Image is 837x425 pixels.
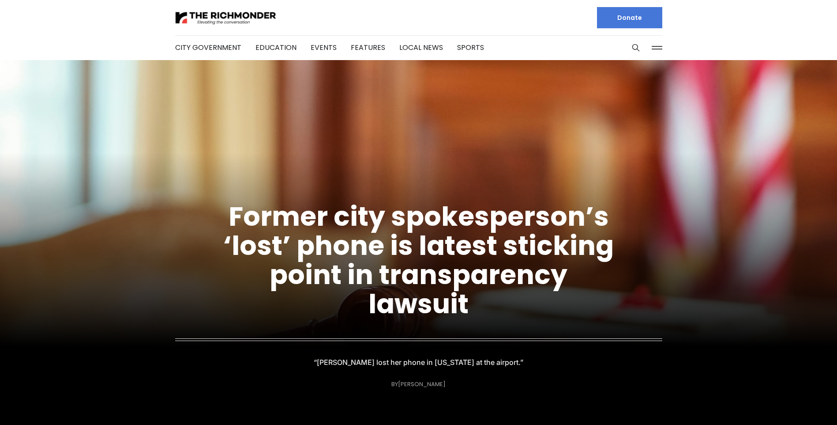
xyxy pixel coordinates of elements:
[175,42,241,53] a: City Government
[457,42,484,53] a: Sports
[399,42,443,53] a: Local News
[597,7,662,28] a: Donate
[311,42,337,53] a: Events
[319,356,518,368] p: “[PERSON_NAME] lost her phone in [US_STATE] at the airport.”
[255,42,297,53] a: Education
[223,198,614,323] a: Former city spokesperson’s ‘lost’ phone is latest sticking point in transparency lawsuit
[629,41,642,54] button: Search this site
[391,381,446,387] div: By
[398,380,446,388] a: [PERSON_NAME]
[351,42,385,53] a: Features
[175,10,277,26] img: The Richmonder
